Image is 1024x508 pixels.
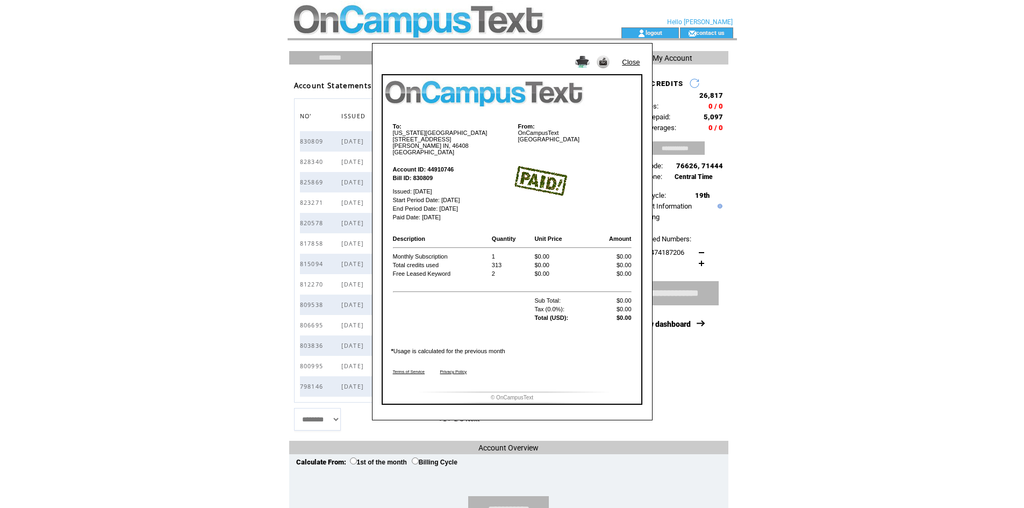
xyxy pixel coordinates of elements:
img: footer image [383,391,641,393]
td: Start Period Date: [DATE] [392,196,512,204]
td: $0.00 [593,253,632,260]
a: Terms of Service [393,369,425,374]
td: $0.00 [534,253,592,260]
a: Close [622,58,640,66]
b: From: [518,123,535,130]
b: Amount [609,235,632,242]
b: Account ID: 44910746 [393,166,454,173]
img: Send it to my email [597,55,610,68]
a: Send it to my email [597,63,610,69]
td: $0.00 [593,297,632,304]
td: 1 [491,253,533,260]
td: End Period Date: [DATE] [392,205,512,212]
td: Free Leased Keyword [392,270,490,277]
td: $0.00 [593,305,632,313]
td: 2 [491,270,533,277]
img: Print it [575,56,590,68]
td: [US_STATE][GEOGRAPHIC_DATA] [STREET_ADDRESS] [PERSON_NAME] IN, 46408 [GEOGRAPHIC_DATA] [392,123,512,156]
img: paid image [513,166,567,196]
td: Issued: [DATE] [392,183,512,195]
b: Bill ID: 830809 [393,175,433,181]
td: Monthly Subscription [392,253,490,260]
td: $0.00 [534,261,592,269]
b: Description [393,235,426,242]
font: Usage is calculated for the previous month [391,348,505,354]
td: $0.00 [593,270,632,277]
td: 313 [491,261,533,269]
img: footer bottom image [383,402,641,404]
td: Total credits used [392,261,490,269]
td: $0.00 [593,261,632,269]
b: $0.00 [617,314,632,321]
b: Quantity [492,235,516,242]
b: To: [393,123,402,130]
td: Sub Total: [534,297,592,304]
b: Total (USD): [534,314,568,321]
td: OnCampusText [GEOGRAPHIC_DATA] [513,123,632,156]
font: © OnCampusText [491,395,533,400]
td: Tax (0.0%): [534,305,592,313]
b: Unit Price [534,235,562,242]
img: logo image [383,75,641,111]
a: Privacy Policy [440,369,467,374]
td: $0.00 [534,270,592,277]
td: Paid Date: [DATE] [392,213,512,221]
